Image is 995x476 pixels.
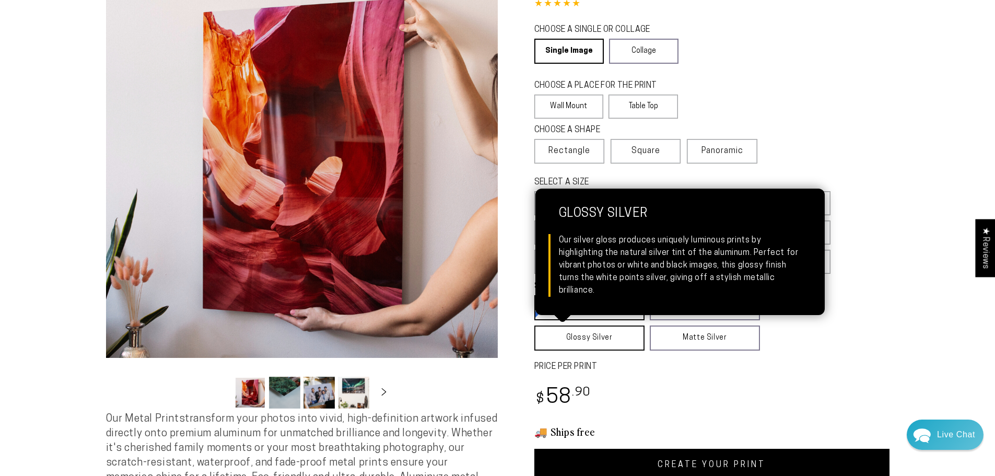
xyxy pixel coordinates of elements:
[534,95,604,119] label: Wall Mount
[269,377,300,409] button: Load image 2 in gallery view
[534,177,743,189] legend: SELECT A SIZE
[534,388,591,408] bdi: 58
[701,147,743,155] span: Panoramic
[631,145,660,157] span: Square
[650,326,760,351] a: Matte Silver
[534,425,889,438] h3: 🚚 Ships free
[548,145,590,157] span: Rectangle
[609,39,678,64] a: Collage
[534,80,669,92] legend: CHOOSE A PLACE FOR THE PRINT
[303,377,335,409] button: Load image 3 in gallery view
[534,250,590,274] label: 20x40
[534,220,590,245] label: 10x20
[572,387,591,399] sup: .90
[937,420,975,450] div: Contact Us Directly
[534,191,590,215] label: 5x7
[534,39,604,64] a: Single Image
[534,326,645,351] a: Glossy Silver
[208,381,231,404] button: Slide left
[559,207,801,234] strong: Glossy Silver
[534,281,735,293] legend: SELECT A FINISH
[536,392,545,407] span: $
[559,234,801,297] div: Our silver gloss produces uniquely luminous prints by highlighting the natural silver tint of the...
[534,295,645,320] a: Glossy White
[372,381,395,404] button: Slide right
[534,24,669,36] legend: CHOOSE A SINGLE OR COLLAGE
[608,95,678,119] label: Table Top
[534,361,889,373] label: PRICE PER PRINT
[907,420,984,450] div: Chat widget toggle
[534,124,670,136] legend: CHOOSE A SHAPE
[975,219,995,277] div: Click to open Judge.me floating reviews tab
[235,377,266,409] button: Load image 1 in gallery view
[338,377,369,409] button: Load image 4 in gallery view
